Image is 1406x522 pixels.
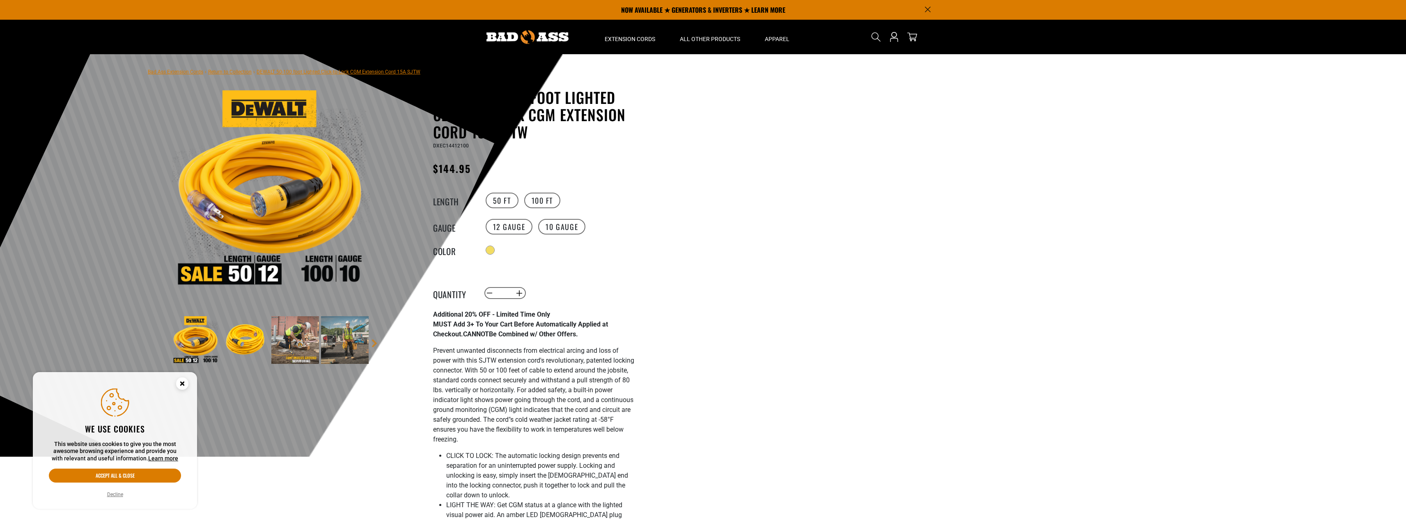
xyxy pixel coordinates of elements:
[49,423,181,434] h2: We use cookies
[433,89,634,140] h1: DEWALT 50-100 foot Lighted Click-to-Lock CGM Extension Cord 15A SJTW
[433,347,634,443] span: Prevent unwanted disconnects from electrical arcing and loss of power with this SJTW extension co...
[208,69,252,75] a: Return to Collection
[433,161,471,176] span: $144.95
[592,20,667,54] summary: Extension Cords
[433,143,469,149] span: DXEC14412100
[463,330,489,338] span: CANNOT
[205,69,206,75] span: ›
[33,372,197,509] aside: Cookie Consent
[370,339,378,347] a: Next
[538,219,585,235] label: 10 Gauge
[433,245,474,255] legend: Color
[105,490,126,499] button: Decline
[765,35,789,43] span: Apparel
[148,67,420,76] nav: breadcrumbs
[486,219,533,235] label: 12 Gauge
[869,30,883,44] summary: Search
[446,452,628,499] span: CLICK TO LOCK: The automatic locking design prevents end separation for an uninterrupted power su...
[433,288,474,299] label: Quantity
[680,35,740,43] span: All Other Products
[486,30,569,44] img: Bad Ass Extension Cords
[524,193,561,208] label: 100 FT
[486,193,518,208] label: 50 FT
[433,195,474,206] legend: Length
[433,310,550,318] strong: Additional 20% OFF - Limited Time Only
[433,221,474,232] legend: Gauge
[667,20,752,54] summary: All Other Products
[253,69,255,75] span: ›
[433,320,608,338] strong: MUST Add 3+ To Your Cart Before Automatically Applied at Checkout. Be Combined w/ Other Offers.
[752,20,802,54] summary: Apparel
[257,69,420,75] span: DEWALT 50-100 foot Lighted Click-to-Lock CGM Extension Cord 15A SJTW
[49,469,181,483] button: Accept all & close
[148,69,203,75] a: Bad Ass Extension Cords
[49,441,181,462] p: This website uses cookies to give you the most awesome browsing experience and provide you with r...
[148,455,178,462] a: Learn more
[605,35,655,43] span: Extension Cords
